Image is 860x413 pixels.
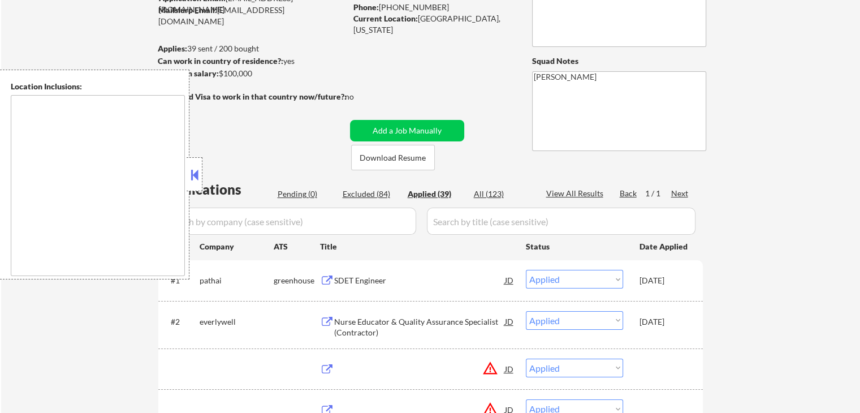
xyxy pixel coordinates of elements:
div: JD [504,359,515,379]
div: 1 / 1 [645,188,671,199]
div: [DATE] [639,275,689,286]
input: Search by title (case sensitive) [427,208,695,235]
div: pathai [200,275,274,286]
div: View All Results [546,188,607,199]
strong: Will need Visa to work in that country now/future?: [158,92,347,101]
input: Search by company (case sensitive) [162,208,416,235]
div: everlywell [200,316,274,328]
button: Download Resume [351,145,435,170]
div: JD [504,311,515,332]
div: SDET Engineer [334,275,505,286]
div: Status [526,236,623,256]
div: Next [671,188,689,199]
div: Nurse Educator & Quality Assurance Specialist (Contractor) [334,316,505,338]
div: [PHONE_NUMBER] [353,2,513,13]
button: warning_amber [482,360,498,376]
div: [DATE] [639,316,689,328]
div: JD [504,270,515,290]
div: #1 [171,275,191,286]
strong: Minimum salary: [158,68,219,78]
div: Applied (39) [408,188,464,200]
div: ATS [274,241,320,252]
div: Title [320,241,515,252]
div: #2 [171,316,191,328]
strong: Current Location: [353,14,418,23]
div: Applications [162,183,274,196]
div: All (123) [474,188,530,200]
div: Pending (0) [278,188,334,200]
strong: Applies: [158,44,187,53]
div: Company [200,241,274,252]
div: greenhouse [274,275,320,286]
button: Add a Job Manually [350,120,464,141]
div: no [345,91,377,102]
div: [EMAIL_ADDRESS][DOMAIN_NAME] [158,5,346,27]
div: Squad Notes [532,55,706,67]
div: $100,000 [158,68,346,79]
div: Excluded (84) [343,188,399,200]
div: Back [620,188,638,199]
div: yes [158,55,343,67]
div: Date Applied [639,241,689,252]
div: 39 sent / 200 bought [158,43,346,54]
div: [GEOGRAPHIC_DATA], [US_STATE] [353,13,513,35]
strong: Mailslurp Email: [158,5,217,15]
strong: Can work in country of residence?: [158,56,283,66]
strong: Phone: [353,2,379,12]
div: Location Inclusions: [11,81,185,92]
